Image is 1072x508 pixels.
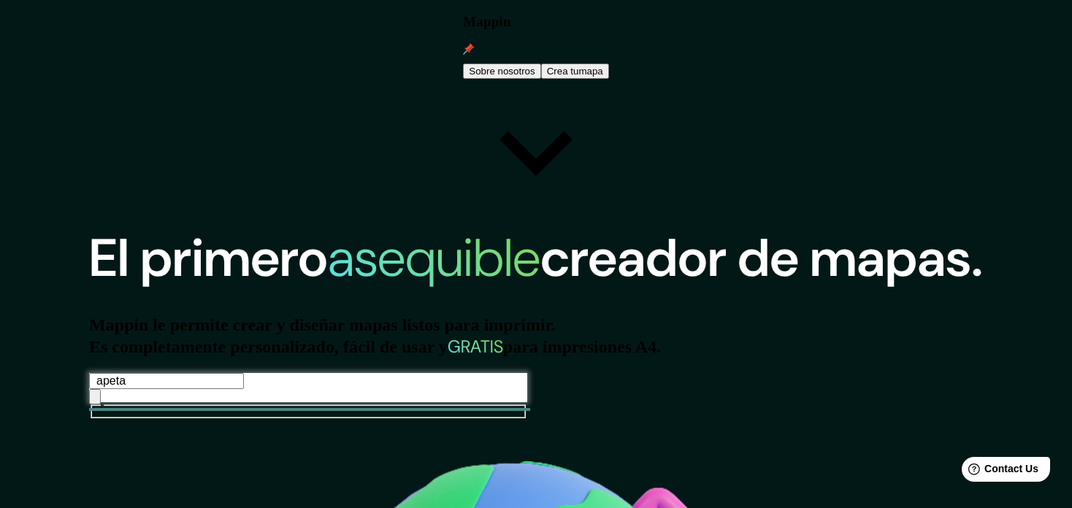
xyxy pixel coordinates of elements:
iframe: Help widget launcher [942,451,1056,492]
h2: Mappin le permite crear y diseñar mapas listos para imprimir. Es completamente personalizado, fác... [89,315,983,358]
input: Elige tu lugar favorito [89,373,244,389]
img: mappin-pin [463,43,475,55]
h1: asequible [328,224,540,292]
h3: Mappin [463,14,608,30]
h5: GRATIS [448,335,503,358]
button: Crea tumapa [541,64,609,79]
button: Sobre nosotros [463,64,540,79]
h1: El primero creador de mapas. [89,228,983,301]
